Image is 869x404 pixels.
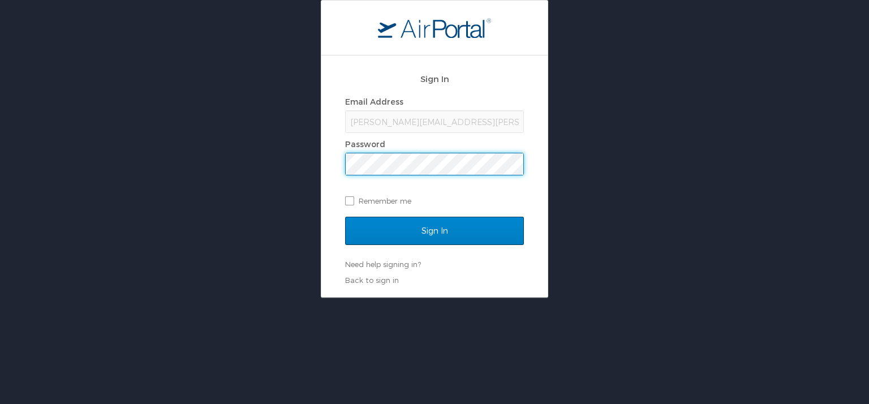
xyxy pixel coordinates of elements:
[345,72,524,85] h2: Sign In
[345,97,403,106] label: Email Address
[345,192,524,209] label: Remember me
[345,276,399,285] a: Back to sign in
[345,217,524,245] input: Sign In
[345,139,385,149] label: Password
[345,260,421,269] a: Need help signing in?
[378,18,491,38] img: logo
